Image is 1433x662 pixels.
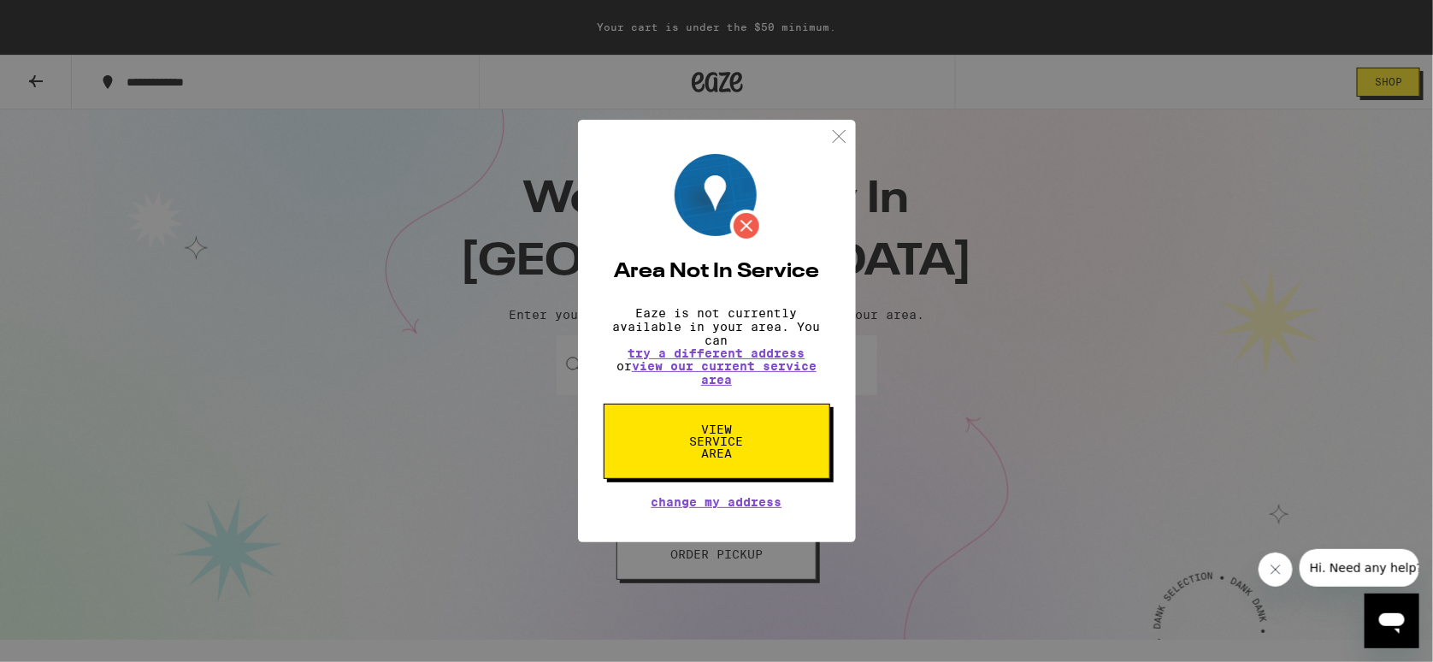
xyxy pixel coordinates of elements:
button: try a different address [628,347,805,359]
span: View Service Area [673,423,761,459]
span: Hi. Need any help? [10,12,123,26]
img: close.svg [829,126,850,147]
button: Change My Address [652,496,782,508]
p: Eaze is not currently available in your area. You can or [604,306,830,387]
a: View Service Area [604,423,830,436]
button: View Service Area [604,404,830,479]
h2: Area Not In Service [604,262,830,282]
a: view our current service area [632,359,817,387]
img: Location [675,154,763,242]
iframe: Close message [1259,553,1293,587]
iframe: Message from company [1300,549,1419,587]
iframe: Button to launch messaging window [1365,594,1419,648]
